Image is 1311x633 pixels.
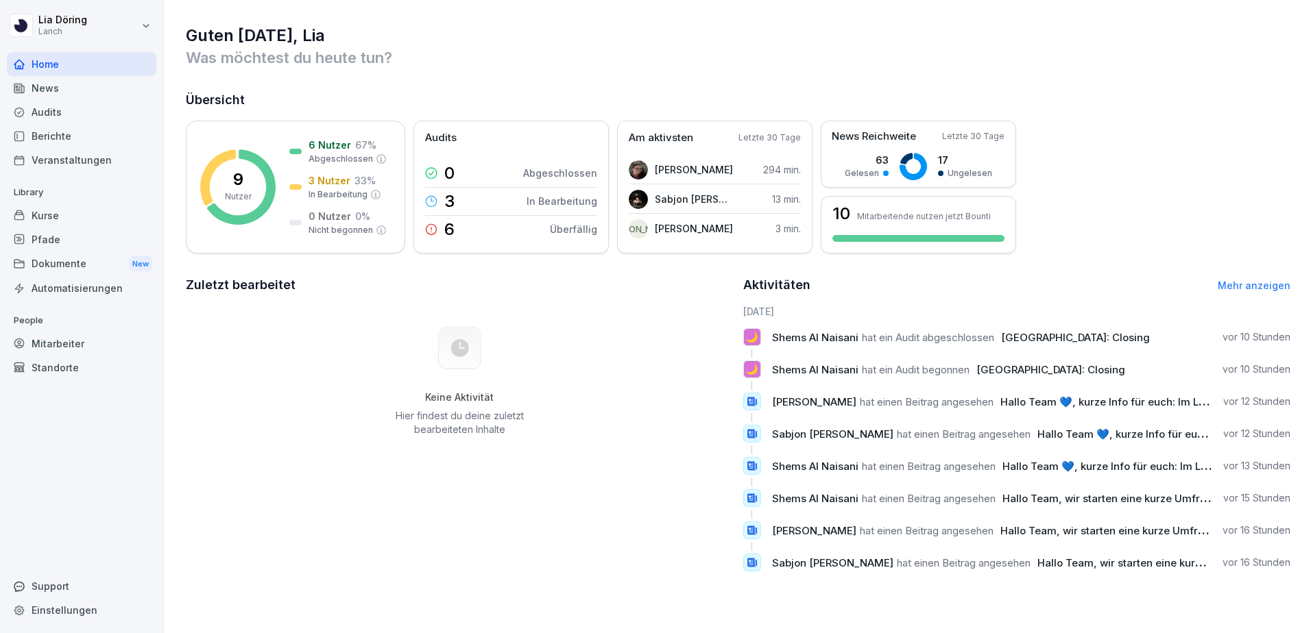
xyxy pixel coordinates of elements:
[655,162,733,177] p: [PERSON_NAME]
[38,14,87,26] p: Lia Döring
[309,138,351,152] p: 6 Nutzer
[938,153,992,167] p: 17
[225,190,252,203] p: Nutzer
[655,221,733,236] p: [PERSON_NAME]
[1223,362,1290,376] p: vor 10 Stunden
[772,331,858,344] span: Shems Al Naisani
[7,76,156,100] a: News
[862,492,996,505] span: hat einen Beitrag angesehen
[772,192,801,206] p: 13 min.
[309,209,351,223] p: 0 Nutzer
[444,193,455,210] p: 3
[862,331,994,344] span: hat ein Audit abgeschlossen
[772,363,858,376] span: Shems Al Naisani
[772,395,856,408] span: [PERSON_NAME]
[862,460,996,473] span: hat einen Beitrag angesehen
[772,492,858,505] span: Shems Al Naisani
[745,327,758,347] p: 🌙
[860,395,994,408] span: hat einen Beitrag angesehen
[772,460,858,473] span: Shems Al Naisani
[7,182,156,203] p: Library
[860,524,994,537] span: hat einen Beitrag angesehen
[1001,331,1150,344] span: [GEOGRAPHIC_DATA]: Closing
[129,256,152,272] div: New
[1223,491,1290,505] p: vor 15 Stunden
[444,221,455,238] p: 6
[186,90,1290,110] h2: Übersicht
[763,162,801,177] p: 294 min.
[772,524,856,537] span: [PERSON_NAME]
[942,130,1005,142] p: Letzte 30 Tage
[7,598,156,622] a: Einstellungen
[1223,523,1290,537] p: vor 16 Stunden
[775,221,801,236] p: 3 min.
[1223,459,1290,473] p: vor 13 Stunden
[38,27,87,36] p: Lanch
[7,203,156,227] a: Kurse
[7,251,156,277] a: DokumenteNew
[1223,330,1290,344] p: vor 10 Stunden
[745,360,758,379] p: 🌙
[309,173,350,188] p: 3 Nutzer
[7,310,156,332] p: People
[7,227,156,251] a: Pfade
[7,332,156,356] a: Mitarbeiter
[390,391,529,404] h5: Keine Aktivität
[355,209,370,223] p: 0 %
[629,219,648,238] div: [PERSON_NAME]
[1223,395,1290,408] p: vor 12 Stunden
[897,427,1031,440] span: hat einen Beitrag angesehen
[772,427,893,440] span: Sabjon [PERSON_NAME]
[7,251,156,277] div: Dokumente
[7,356,156,380] a: Standorte
[354,173,376,188] p: 33 %
[629,160,648,179] img: vsdb780yjq3c8z0fgsc1orml.png
[7,100,156,124] a: Audits
[845,167,879,179] p: Gelesen
[7,574,156,598] div: Support
[7,124,156,148] a: Berichte
[233,171,243,188] p: 9
[738,132,801,144] p: Letzte 30 Tage
[655,192,734,206] p: Sabjon [PERSON_NAME]
[1223,556,1290,569] p: vor 16 Stunden
[857,211,991,221] p: Mitarbeitende nutzen jetzt Bounti
[390,409,529,436] p: Hier findest du deine zuletzt bearbeiteten Inhalte
[845,153,889,167] p: 63
[948,167,992,179] p: Ungelesen
[743,304,1291,319] h6: [DATE]
[186,47,1290,69] p: Was möchtest du heute tun?
[444,165,455,182] p: 0
[7,52,156,76] a: Home
[186,275,734,295] h2: Zuletzt bearbeitet
[527,194,597,208] p: In Bearbeitung
[832,129,916,145] p: News Reichweite
[1218,280,1290,291] a: Mehr anzeigen
[976,363,1125,376] span: [GEOGRAPHIC_DATA]: Closing
[355,138,376,152] p: 67 %
[523,166,597,180] p: Abgeschlossen
[309,153,373,165] p: Abgeschlossen
[743,275,810,295] h2: Aktivitäten
[550,222,597,236] p: Überfällig
[897,556,1031,569] span: hat einen Beitrag angesehen
[629,190,648,209] img: h7clb01ovh4kr02mjvny56iz.png
[862,363,970,376] span: hat ein Audit begonnen
[772,556,893,569] span: Sabjon [PERSON_NAME]
[629,130,693,146] p: Am aktivsten
[309,224,373,236] p: Nicht begonnen
[425,130,457,146] p: Audits
[7,148,156,172] a: Veranstaltungen
[7,276,156,300] a: Automatisierungen
[309,188,368,201] p: In Bearbeitung
[832,206,850,222] h3: 10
